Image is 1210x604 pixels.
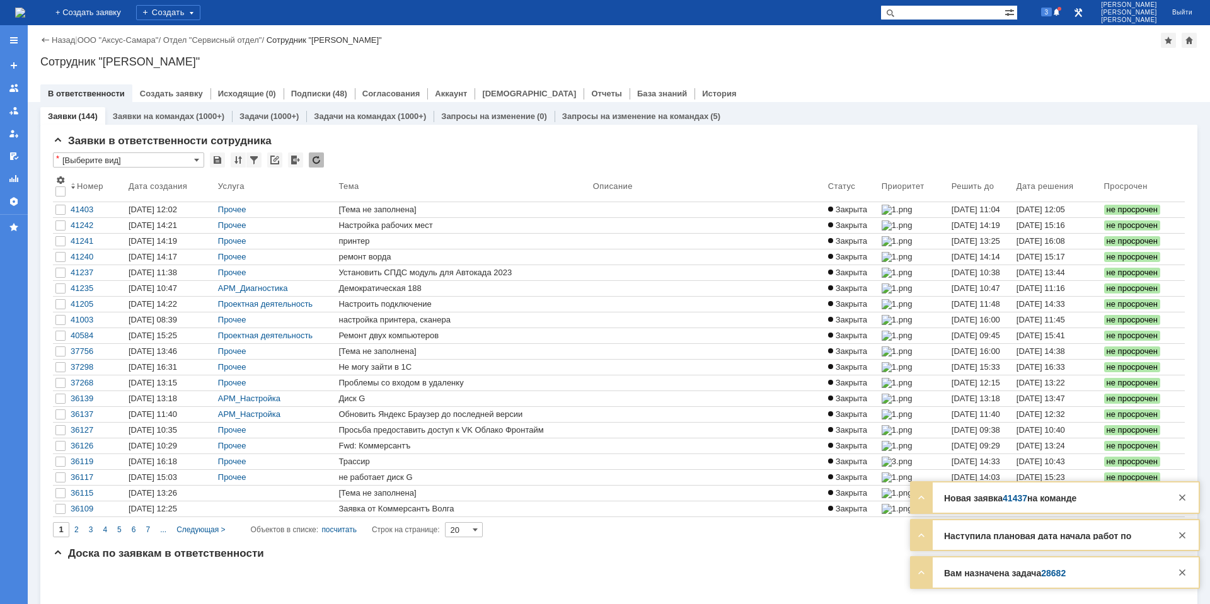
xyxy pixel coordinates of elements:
[882,378,913,388] img: 1.png
[879,391,949,406] a: 1.png
[338,236,587,246] div: принтер
[338,409,587,419] div: Обновить Яндекс Браузер до последней версии
[1102,249,1177,265] a: не просрочен
[1102,234,1177,249] a: не просрочен
[267,152,282,168] div: Скопировать ссылку на список
[68,360,126,375] a: 37298
[15,8,25,18] a: Перейти на домашнюю страницу
[828,346,867,356] span: Закрыта
[336,249,590,265] a: ремонт ворда
[441,111,535,121] a: Запросы на изменение
[71,236,124,246] div: 41241
[126,312,216,328] a: [DATE] 08:39
[1017,236,1065,246] div: [DATE] 16:08
[129,299,177,309] div: [DATE] 14:22
[71,299,124,309] div: 41205
[336,391,590,406] a: Диск G
[1017,409,1065,419] div: [DATE] 12:32
[1104,409,1160,419] span: не просрочен
[68,344,126,359] a: 37756
[336,375,590,390] a: Проблемы со входом в удаленку
[113,111,194,121] a: Заявки на командах
[129,252,177,261] div: [DATE] 14:17
[952,315,1000,324] span: [DATE] 16:00
[826,281,879,296] a: Закрыта
[1102,328,1177,343] a: не просрочен
[336,202,590,217] a: [Тема не заполнена]
[129,394,177,403] div: [DATE] 13:18
[309,152,324,168] div: Обновлять список
[291,89,331,98] a: Подписки
[952,220,1000,230] span: [DATE] 14:19
[879,173,949,202] th: Приоритет
[218,220,246,230] a: Прочее
[828,220,867,230] span: Закрыта
[1104,268,1160,278] span: не просрочен
[952,378,1000,387] span: [DATE] 12:15
[826,312,879,328] a: Закрыта
[828,299,867,309] span: Закрыта
[879,407,949,422] a: 1.png
[210,152,225,168] div: Сохранить вид
[126,344,216,359] a: [DATE] 13:46
[1014,423,1102,438] a: [DATE] 10:40
[828,362,867,372] span: Закрыта
[1102,312,1177,328] a: не просрочен
[828,331,867,340] span: Закрыта
[336,297,590,312] a: Настроить подключение
[952,268,1000,277] span: [DATE] 10:38
[882,181,925,191] div: Приоритет
[882,362,913,372] img: 1.png
[71,346,124,356] div: 37756
[1104,283,1160,293] span: не просрочен
[882,331,913,341] img: 1.png
[1182,33,1197,48] div: Сделать домашней страницей
[879,249,949,265] a: 1.png
[562,111,708,121] a: Запросы на изменение на командах
[71,409,124,419] div: 36137
[140,89,203,98] a: Создать заявку
[218,346,246,356] a: Прочее
[952,409,1000,419] span: [DATE] 11:40
[1101,16,1157,24] span: [PERSON_NAME]
[952,236,1000,246] span: [DATE] 13:25
[828,315,867,324] span: Закрыта
[826,391,879,406] a: Закрыта
[4,55,24,76] a: Создать заявку
[826,234,879,249] a: Закрыта
[68,297,126,312] a: 41205
[826,297,879,312] a: Закрыта
[1014,249,1102,265] a: [DATE] 15:17
[71,394,124,404] div: 36139
[826,344,879,359] a: Закрыта
[949,407,1014,422] a: [DATE] 11:40
[362,89,420,98] a: Согласования
[129,331,177,340] div: [DATE] 15:25
[338,205,587,215] div: [Тема не заполнена]
[1017,362,1065,372] div: [DATE] 16:33
[826,249,879,265] a: Закрыта
[882,268,913,278] img: 1.png
[826,265,879,280] a: Закрыта
[129,181,187,191] div: Дата создания
[1017,205,1065,214] div: [DATE] 12:05
[336,265,590,280] a: Установить СПДС модуль для Автокада 2023
[882,205,913,215] img: 1.png
[216,173,337,202] th: Услуга
[435,89,467,98] a: Аккаунт
[828,409,867,419] span: Закрыта
[68,407,126,422] a: 36137
[218,315,246,324] a: Прочее
[1014,391,1102,406] a: [DATE] 13:47
[1017,299,1065,309] div: [DATE] 14:33
[637,89,687,98] a: База знаний
[882,299,913,309] img: 1.png
[218,252,246,261] a: Прочее
[338,394,587,404] div: Диск G
[1102,281,1177,296] a: не просрочен
[126,375,216,390] a: [DATE] 13:15
[336,173,590,202] th: Тема
[1101,1,1157,9] span: [PERSON_NAME]
[1104,220,1160,231] span: не просрочен
[129,315,177,324] div: [DATE] 08:39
